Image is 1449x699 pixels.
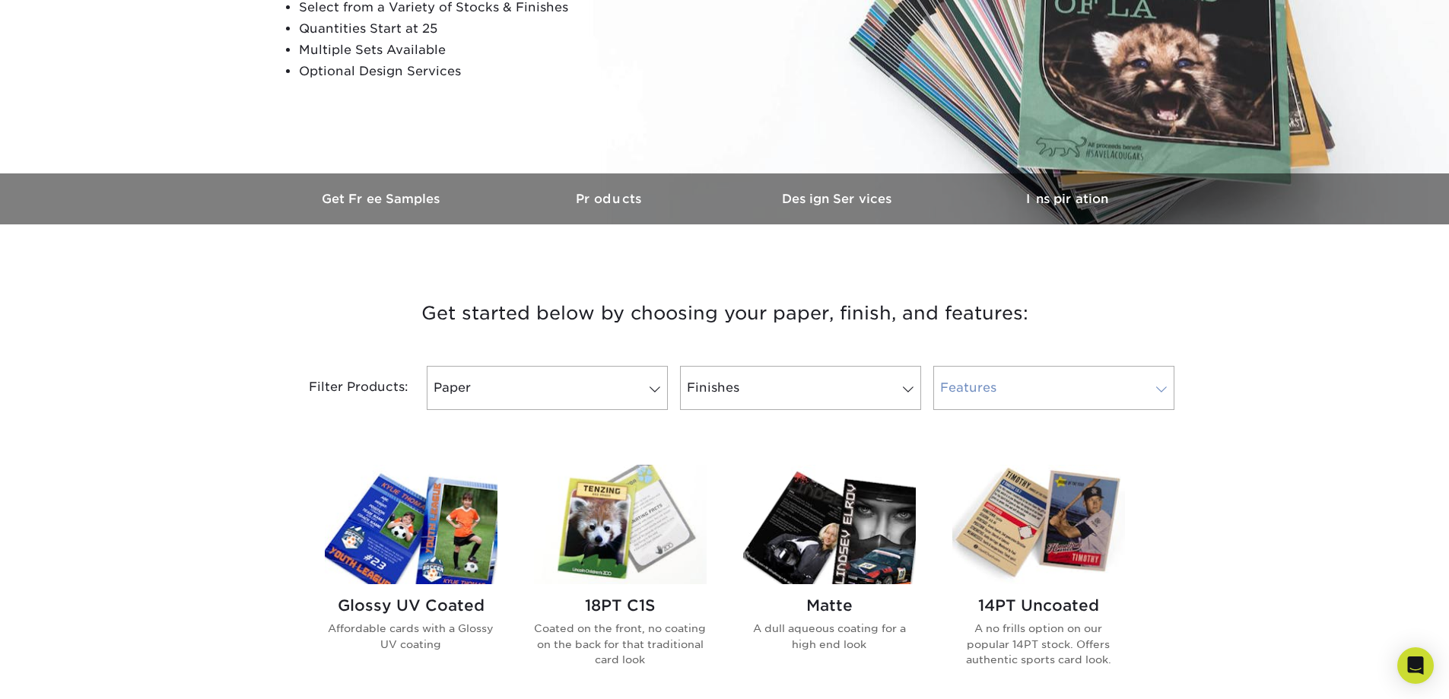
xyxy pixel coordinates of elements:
a: Matte Trading Cards Matte A dull aqueous coating for a high end look [743,465,916,691]
h3: Design Services [725,192,953,206]
h2: Glossy UV Coated [325,596,497,615]
a: Features [933,366,1174,410]
h3: Get Free Samples [269,192,497,206]
h2: 18PT C1S [534,596,707,615]
a: 14PT Uncoated Trading Cards 14PT Uncoated A no frills option on our popular 14PT stock. Offers au... [952,465,1125,691]
li: Multiple Sets Available [299,40,667,61]
a: Products [497,173,725,224]
a: Paper [427,366,668,410]
div: Filter Products: [269,366,421,410]
p: Coated on the front, no coating on the back for that traditional card look [534,621,707,667]
li: Optional Design Services [299,61,667,82]
h2: 14PT Uncoated [952,596,1125,615]
img: Matte Trading Cards [743,465,916,584]
li: Quantities Start at 25 [299,18,667,40]
a: Get Free Samples [269,173,497,224]
p: A dull aqueous coating for a high end look [743,621,916,652]
h3: Products [497,192,725,206]
p: A no frills option on our popular 14PT stock. Offers authentic sports card look. [952,621,1125,667]
img: Glossy UV Coated Trading Cards [325,465,497,584]
h3: Inspiration [953,192,1181,206]
a: Glossy UV Coated Trading Cards Glossy UV Coated Affordable cards with a Glossy UV coating [325,465,497,691]
a: Finishes [680,366,921,410]
div: Open Intercom Messenger [1397,647,1434,684]
h3: Get started below by choosing your paper, finish, and features: [280,279,1170,348]
p: Affordable cards with a Glossy UV coating [325,621,497,652]
img: 14PT Uncoated Trading Cards [952,465,1125,584]
a: Design Services [725,173,953,224]
a: Inspiration [953,173,1181,224]
a: 18PT C1S Trading Cards 18PT C1S Coated on the front, no coating on the back for that traditional ... [534,465,707,691]
img: 18PT C1S Trading Cards [534,465,707,584]
h2: Matte [743,596,916,615]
